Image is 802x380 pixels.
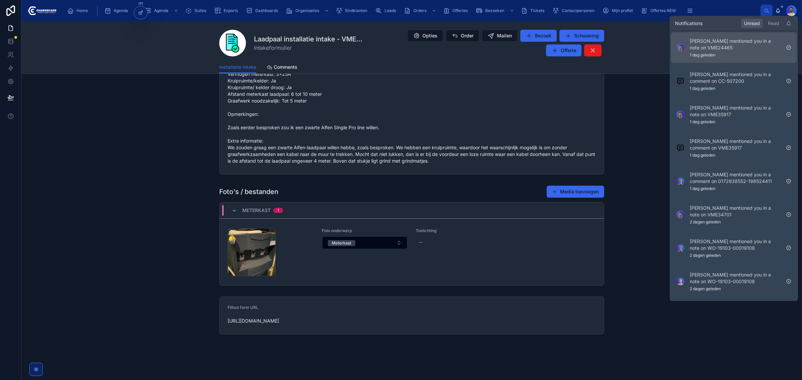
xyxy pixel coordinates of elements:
span: Bezoek [535,32,551,39]
span: Leads [385,8,396,13]
a: Suites [183,5,211,17]
p: 1 dag geleden [690,153,715,158]
a: Orders [402,5,440,17]
img: Notification icon [676,144,684,152]
span: Opties [422,32,437,39]
button: Select Button [322,236,408,249]
p: 2 dagen geleden [690,286,721,292]
span: Intakeformulier [254,44,365,52]
span: Toelichting [416,228,596,233]
div: 1 [277,208,279,213]
img: Notification icon [676,77,684,85]
button: Order [446,30,479,42]
p: [PERSON_NAME] mentioned you in a comment on CC-507200 [690,71,781,84]
button: Offerte [546,44,581,56]
p: 1 dag geleden [690,119,715,125]
button: Bezoek [520,30,557,42]
span: Agenda [114,8,128,13]
span: Home [77,8,88,13]
a: Dashboards [244,5,283,17]
h1: Laadpaal installatie intake - VME27544 [254,34,365,44]
span: Meterkast [242,207,271,214]
a: Eindklanten [334,5,372,17]
span: Order [461,32,474,39]
p: [PERSON_NAME] mentioned you in a note on WO-19103-00019108 [690,238,781,251]
a: Agenda [102,5,141,17]
a: Offertes [441,5,473,17]
div: Unread [741,19,763,28]
img: Notification icon [676,111,684,119]
span: Agenda [154,8,168,13]
p: [PERSON_NAME] mentioned you in a comment on 0172938552-198524411 [690,171,781,185]
span: Bezoeken [485,8,504,13]
a: Offertes NEW [639,5,681,17]
img: Notification icon [676,44,684,52]
a: Agenda [143,5,182,17]
p: 1 dag geleden [690,186,715,191]
a: Exports [212,5,243,17]
span: Comments [274,64,297,70]
a: Installatie intake [219,61,256,74]
span: Tickets [530,8,544,13]
span: Mailen [497,32,512,39]
button: Mailen [482,30,518,42]
p: 1 dag geleden [690,52,715,58]
img: App logo [27,5,56,16]
a: Contactpersonen [550,5,599,17]
div: Read [765,19,782,28]
p: 2 dagen geleden [690,219,721,225]
span: Orders [413,8,426,13]
p: 2 dagen geleden [690,253,721,258]
img: Notification icon [676,211,684,219]
span: Contactpersonen [562,8,594,13]
div: Meterkast [332,240,351,246]
a: Comments [267,61,297,74]
h1: Notifications [675,20,702,27]
p: [PERSON_NAME] mentioned you in a comment on VME35917 [690,138,781,151]
p: 1 dag geleden [690,86,715,91]
img: Notification icon [676,244,684,252]
span: [URL][DOMAIN_NAME] [228,318,596,324]
span: Fillout form URL [228,305,258,310]
button: Schouwing [559,30,604,42]
span: Offerte [561,47,576,54]
span: Organisaties [295,8,319,13]
a: Organisaties [284,5,332,17]
p: [PERSON_NAME] mentioned you in a note on VME24465 [690,38,781,51]
h1: Foto's / bestanden [219,187,278,196]
a: Leads [373,5,401,17]
a: Tickets [519,5,549,17]
div: scrollable content [62,3,761,18]
span: Foto onderwerp [322,228,408,233]
p: [PERSON_NAME] mentioned you in a note on VME35917 [690,105,781,118]
span: Suites [194,8,206,13]
a: Home [65,5,93,17]
span: Offertes NEW [650,8,676,13]
a: Mijn profiel [600,5,638,17]
a: Bezoeken [474,5,518,17]
button: Media toevoegen [547,186,604,198]
span: Dashboards [255,8,278,13]
p: [PERSON_NAME] mentioned you in a note on VME34701 [690,205,781,218]
span: Eindklanten [345,8,367,13]
div: -- [418,239,422,245]
button: Opties [407,30,443,42]
p: [PERSON_NAME] mentioned you in a note on WO-19103-00019108 [690,271,781,285]
span: Laadpaal: Laadunit Van Mossel Energie Kabel: Ja, 7.5m` Bevestiging: Aan de muur Zonnepanelen: Ja ... [228,37,596,164]
span: Schouwing [574,32,599,39]
span: Offertes [452,8,468,13]
span: Exports [224,8,238,13]
img: Notification icon [676,277,684,286]
img: Notification icon [676,177,684,185]
span: Mijn profiel [612,8,633,13]
span: Installatie intake [219,64,256,70]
